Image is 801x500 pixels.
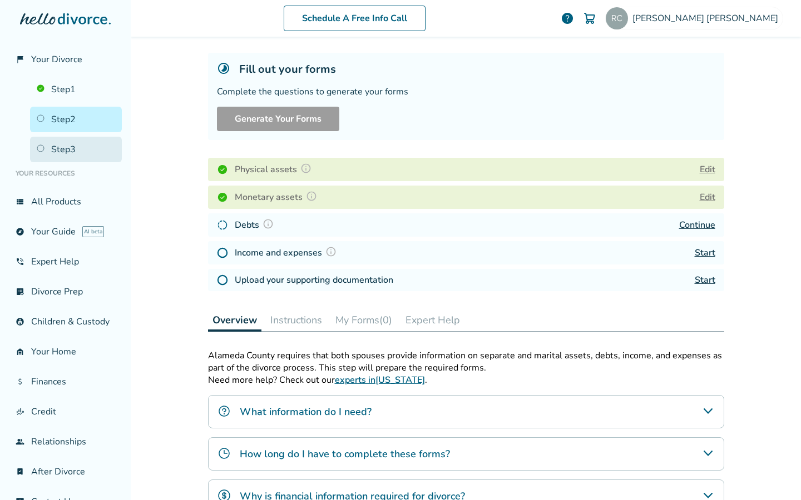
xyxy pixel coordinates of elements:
[235,273,393,287] h4: Upload your supporting documentation
[9,339,122,364] a: garage_homeYour Home
[208,309,261,332] button: Overview
[9,279,122,304] a: list_alt_checkDivorce Prep
[632,12,783,24] span: [PERSON_NAME] [PERSON_NAME]
[679,219,715,231] a: Continue
[335,374,425,386] a: experts in[US_STATE]
[700,163,715,176] button: Edit
[208,395,724,428] div: What information do I need?
[325,246,337,257] img: Question Mark
[217,86,715,98] div: Complete the questions to generate your forms
[217,192,228,203] img: Completed
[16,197,24,206] span: view_list
[9,162,122,184] li: Your Resources
[263,218,274,229] img: Question Mark
[16,467,24,476] span: bookmark_check
[235,246,340,260] h4: Income and expenses
[217,274,228,286] img: Not Started
[30,107,122,132] a: Step2
[217,247,228,258] img: Not Started
[16,407,24,416] span: finance_mode
[745,447,801,500] iframe: Chat Widget
[606,7,628,29] img: rubiebegonia@gmail.com
[306,191,317,202] img: Question Mark
[16,347,24,356] span: garage_home
[217,447,231,460] img: How long do I have to complete these forms?
[9,219,122,244] a: exploreYour GuideAI beta
[16,437,24,446] span: group
[16,317,24,326] span: account_child
[9,429,122,454] a: groupRelationships
[583,12,596,25] img: Cart
[9,47,122,72] a: flag_2Your Divorce
[700,191,715,204] button: Edit
[31,53,82,66] span: Your Divorce
[300,163,311,174] img: Question Mark
[217,404,231,418] img: What information do I need?
[695,274,715,286] a: Start
[695,247,715,259] a: Start
[208,437,724,471] div: How long do I have to complete these forms?
[9,249,122,274] a: phone_in_talkExpert Help
[235,162,315,177] h4: Physical assets
[9,369,122,394] a: attach_moneyFinances
[217,164,228,175] img: Completed
[240,404,372,419] h4: What information do I need?
[235,190,320,204] h4: Monetary assets
[401,309,464,331] button: Expert Help
[240,447,450,461] h4: How long do I have to complete these forms?
[239,62,336,77] h5: Fill out your forms
[9,309,122,334] a: account_childChildren & Custody
[284,6,426,31] a: Schedule A Free Info Call
[9,399,122,424] a: finance_modeCredit
[561,12,574,25] a: help
[331,309,397,331] button: My Forms(0)
[208,374,724,386] p: Need more help? Check out our .
[217,219,228,231] img: In Progress
[208,349,724,374] p: Alameda County requires that both spouses provide information on separate and marital assets, deb...
[16,257,24,266] span: phone_in_talk
[235,218,277,232] h4: Debts
[16,55,24,64] span: flag_2
[9,459,122,484] a: bookmark_checkAfter Divorce
[16,227,24,236] span: explore
[30,77,122,102] a: Step1
[217,107,339,131] button: Generate Your Forms
[266,309,327,331] button: Instructions
[82,226,104,237] span: AI beta
[16,287,24,296] span: list_alt_check
[30,137,122,162] a: Step3
[16,377,24,386] span: attach_money
[9,189,122,214] a: view_listAll Products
